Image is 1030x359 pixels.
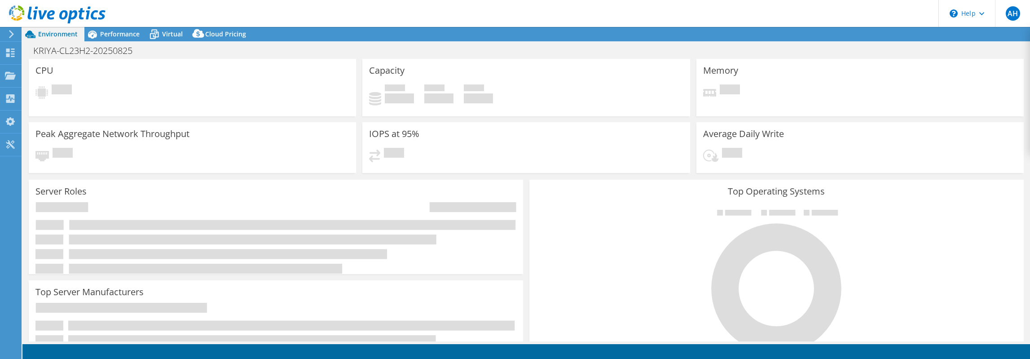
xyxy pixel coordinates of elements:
span: Performance [100,30,140,38]
span: Cloud Pricing [205,30,246,38]
h3: Top Server Manufacturers [35,287,144,297]
h4: 0 GiB [424,93,453,103]
h1: KRIYA-CL23H2-20250825 [29,46,146,56]
h3: IOPS at 95% [369,129,419,139]
h3: CPU [35,66,53,75]
h4: 0 GiB [385,93,414,103]
svg: \n [950,9,958,18]
h3: Average Daily Write [703,129,784,139]
h4: 0 GiB [464,93,493,103]
span: Used [385,84,405,93]
h3: Server Roles [35,186,87,196]
span: Pending [384,148,404,160]
span: Virtual [162,30,183,38]
h3: Capacity [369,66,405,75]
h3: Memory [703,66,738,75]
span: Pending [722,148,742,160]
span: Free [424,84,445,93]
span: Pending [720,84,740,97]
span: AH [1006,6,1020,21]
h3: Top Operating Systems [536,186,1017,196]
span: Pending [53,148,73,160]
span: Environment [38,30,78,38]
h3: Peak Aggregate Network Throughput [35,129,189,139]
span: Pending [52,84,72,97]
span: Total [464,84,484,93]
